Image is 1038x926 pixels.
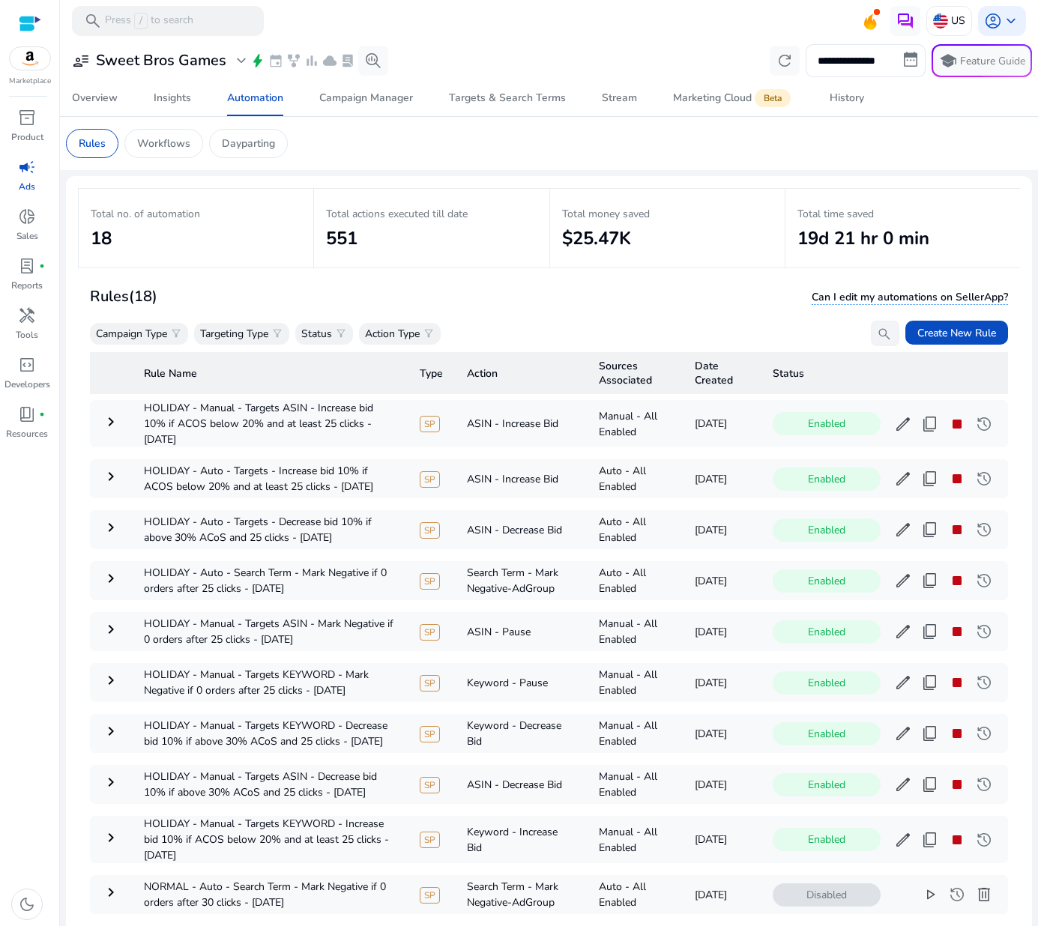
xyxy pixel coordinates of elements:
td: ASIN - Increase Bid [455,400,587,447]
td: Search Term - Mark Negative-AdGroup [455,875,587,914]
span: SP [420,726,440,742]
span: edit [894,572,912,590]
div: Overview [72,93,118,103]
span: history [948,886,966,904]
button: content_copy [918,412,942,436]
button: history [972,518,996,542]
span: SP [420,675,440,692]
td: Search Term - Mark Negative-AdGroup [455,561,587,600]
span: Enabled [773,569,881,593]
span: SP [420,887,440,904]
th: Rule Name [132,352,408,394]
span: inventory_2 [18,109,36,127]
button: stop [945,518,969,542]
p: Press to search [105,13,193,29]
span: Enabled [773,828,881,851]
span: search [84,12,102,30]
span: stop [948,470,966,488]
h2: 18 [91,228,301,249]
button: stop [945,721,969,745]
span: filter_alt [423,327,435,339]
h2: 551 [326,228,537,249]
td: HOLIDAY - Manual - Targets KEYWORD - Decrease bid 10% if above 30% ACoS and 25 clicks - [DATE] [132,714,408,753]
p: Status [301,326,332,342]
td: [DATE] [683,714,761,753]
span: handyman [18,306,36,324]
button: history [972,620,996,644]
p: Total no. of automation [91,206,301,222]
td: HOLIDAY - Auto - Targets - Decrease bid 10% if above 30% ACoS and 25 clicks - [DATE] [132,510,408,549]
button: content_copy [918,620,942,644]
div: Manual - All Enabled [599,616,672,647]
mat-icon: keyboard_arrow_right [102,883,120,901]
mat-icon: keyboard_arrow_right [102,413,120,431]
span: content_copy [921,521,939,539]
button: delete [972,883,996,907]
th: Date Created [683,352,761,394]
p: Total actions executed till date [326,206,537,222]
span: edit [894,521,912,539]
p: Workflows [137,136,190,151]
div: Insights [154,93,191,103]
button: refresh [770,46,800,76]
span: campaign [18,158,36,176]
span: stop [948,415,966,433]
button: edit [891,412,915,436]
span: SP [420,777,440,793]
mat-icon: keyboard_arrow_right [102,518,120,536]
span: book_4 [18,405,36,423]
button: history [945,883,969,907]
span: fiber_manual_record [39,263,45,269]
span: lab_profile [340,53,355,68]
button: stop [945,412,969,436]
span: content_copy [921,572,939,590]
button: content_copy [918,518,942,542]
p: Rules [79,136,106,151]
button: schoolFeature Guide [932,44,1032,77]
span: edit [894,724,912,742]
button: edit [891,569,915,593]
th: Sources Associated [587,352,684,394]
div: Auto - All Enabled [599,879,672,910]
td: HOLIDAY - Auto - Targets - Increase bid 10% if ACOS below 20% and at least 25 clicks - [DATE] [132,459,408,498]
span: keyboard_arrow_down [1002,12,1020,30]
button: edit [891,772,915,796]
td: HOLIDAY - Manual - Targets KEYWORD - Increase bid 10% if ACOS below 20% and at least 25 clicks - ... [132,816,408,863]
span: filter_alt [170,327,182,339]
button: history [972,721,996,745]
span: lab_profile [18,257,36,275]
button: stop [945,620,969,644]
span: content_copy [921,415,939,433]
span: content_copy [921,470,939,488]
h3: Rules (18) [90,288,157,306]
span: history [975,724,993,742]
p: Resources [6,427,48,441]
button: stop [945,772,969,796]
td: [DATE] [683,510,761,549]
div: Auto - All Enabled [599,565,672,596]
span: code_blocks [18,356,36,374]
span: stop [948,775,966,793]
span: delete [975,886,993,904]
button: history [972,569,996,593]
td: ASIN - Decrease Bid [455,510,587,549]
td: HOLIDAY - Manual - Targets ASIN - Decrease bid 10% if above 30% ACoS and 25 clicks - [DATE] [132,765,408,804]
span: stop [948,521,966,539]
span: Enabled [773,671,881,694]
p: Tools [16,328,38,342]
span: SP [420,416,440,432]
p: Reports [11,279,43,292]
mat-icon: keyboard_arrow_right [102,671,120,689]
span: cloud [322,53,337,68]
span: refresh [776,52,794,70]
span: expand_more [232,52,250,70]
span: stop [948,724,966,742]
td: HOLIDAY - Manual - Targets ASIN - Increase bid 10% if ACOS below 20% and at least 25 clicks - [DATE] [132,400,408,447]
p: Campaign Type [96,326,167,342]
td: [DATE] [683,816,761,863]
div: Manual - All Enabled [599,408,672,440]
p: Product [11,130,43,144]
button: content_copy [918,569,942,593]
td: ASIN - Pause [455,612,587,651]
span: donut_small [18,208,36,226]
